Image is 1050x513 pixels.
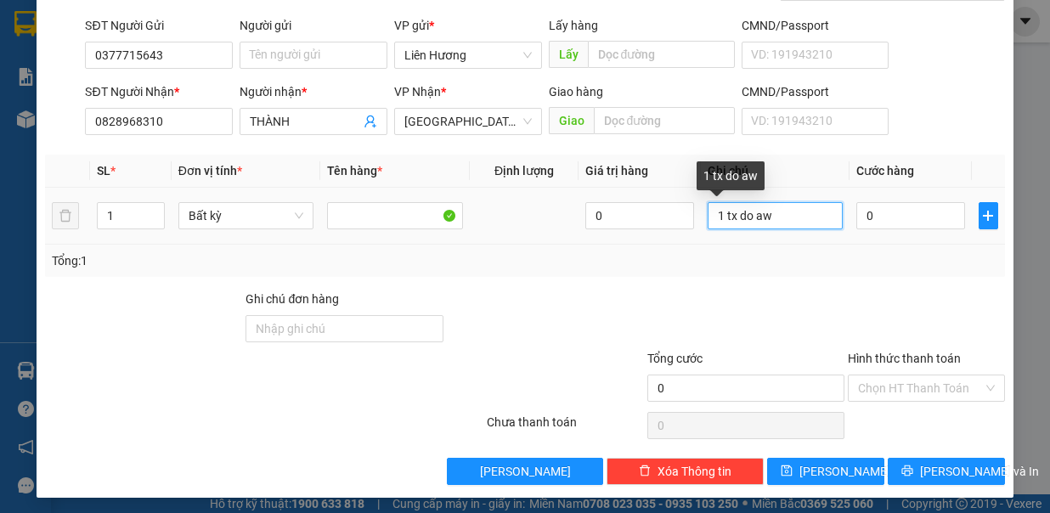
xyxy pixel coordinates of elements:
span: Decrease Value [145,216,164,228]
div: CMND/Passport [742,82,889,101]
label: Hình thức thanh toán [848,352,961,365]
div: 1 tx do aw [697,161,765,190]
span: Liên Hương [404,42,532,68]
span: VP Nhận [394,85,441,99]
span: [PERSON_NAME] [799,462,890,481]
span: Đơn vị tính [178,164,242,178]
span: up [150,206,161,216]
button: printer[PERSON_NAME] và In [888,458,1005,485]
div: Chưa thanh toán [485,413,646,443]
span: Xóa Thông tin [658,462,731,481]
button: delete [52,202,79,229]
input: VD: Bàn, Ghế [327,202,463,229]
span: [PERSON_NAME] và In [920,462,1039,481]
button: [PERSON_NAME] [447,458,604,485]
div: Người gửi [240,16,387,35]
span: plus [979,209,997,223]
span: SL [97,164,110,178]
button: save[PERSON_NAME] [767,458,884,485]
span: down [150,217,161,228]
span: user-add [364,115,377,128]
input: 0 [585,202,694,229]
span: Giao hàng [549,85,603,99]
div: SĐT Người Nhận [85,82,233,101]
button: plus [979,202,998,229]
span: save [781,465,793,478]
span: [PERSON_NAME] [480,462,571,481]
span: Sài Gòn [404,109,532,134]
input: Dọc đường [594,107,735,134]
span: Increase Value [145,203,164,216]
span: Cước hàng [856,164,914,178]
div: Người nhận [240,82,387,101]
span: Tên hàng [327,164,382,178]
th: Ghi chú [701,155,850,188]
input: Ghi Chú [708,202,844,229]
input: Dọc đường [588,41,735,68]
div: Tổng: 1 [52,251,407,270]
div: VP gửi [394,16,542,35]
div: SĐT Người Gửi [85,16,233,35]
span: Lấy [549,41,588,68]
span: delete [639,465,651,478]
span: Lấy hàng [549,19,598,32]
input: Ghi chú đơn hàng [246,315,443,342]
div: CMND/Passport [742,16,889,35]
span: Định lượng [494,164,554,178]
span: Giao [549,107,594,134]
span: Bất kỳ [189,203,304,228]
button: deleteXóa Thông tin [607,458,764,485]
label: Ghi chú đơn hàng [246,292,339,306]
span: Giá trị hàng [585,164,648,178]
span: Tổng cước [647,352,703,365]
span: printer [901,465,913,478]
